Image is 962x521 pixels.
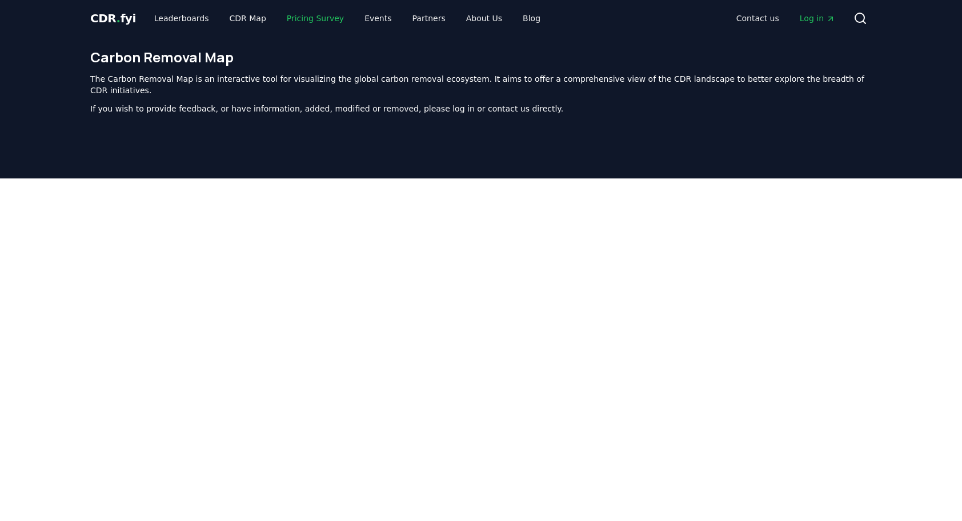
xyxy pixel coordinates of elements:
a: CDR Map [221,8,275,29]
h1: Carbon Removal Map [90,48,872,66]
span: Log in [800,13,835,24]
span: CDR fyi [90,11,136,25]
p: If you wish to provide feedback, or have information, added, modified or removed, please log in o... [90,103,872,114]
a: CDR.fyi [90,10,136,26]
span: . [117,11,121,25]
a: Blog [514,8,550,29]
nav: Main [727,8,844,29]
p: The Carbon Removal Map is an interactive tool for visualizing the global carbon removal ecosystem... [90,73,872,96]
a: Events [355,8,400,29]
a: Leaderboards [145,8,218,29]
nav: Main [145,8,550,29]
a: Partners [403,8,455,29]
a: About Us [457,8,511,29]
a: Pricing Survey [278,8,353,29]
a: Contact us [727,8,788,29]
a: Log in [791,8,844,29]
